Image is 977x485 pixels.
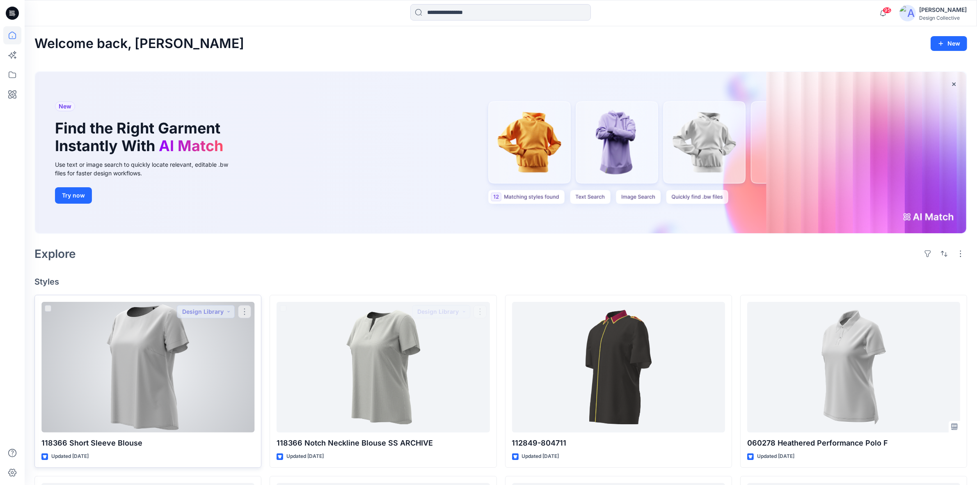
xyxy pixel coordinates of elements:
[41,302,254,432] a: 118366 Short Sleeve Blouse
[286,452,324,461] p: Updated [DATE]
[919,5,967,15] div: [PERSON_NAME]
[59,101,71,111] span: New
[34,36,244,51] h2: Welcome back, [PERSON_NAME]
[34,247,76,260] h2: Explore
[512,302,725,432] a: 112849-804711
[883,7,892,14] span: 95
[512,437,725,449] p: 112849-804711
[51,452,89,461] p: Updated [DATE]
[277,302,490,432] a: 118366 Notch Neckline Blouse SS ARCHIVE
[55,160,240,177] div: Use text or image search to quickly locate relevant, editable .bw files for faster design workflows.
[41,437,254,449] p: 118366 Short Sleeve Blouse
[55,187,92,204] button: Try now
[757,452,794,461] p: Updated [DATE]
[931,36,967,51] button: New
[55,120,227,155] h1: Find the Right Garment Instantly With
[522,452,559,461] p: Updated [DATE]
[899,5,916,21] img: avatar
[919,15,967,21] div: Design Collective
[747,302,960,432] a: 060278 Heathered Performance Polo F
[159,137,223,155] span: AI Match
[747,437,960,449] p: 060278 Heathered Performance Polo F
[34,277,967,287] h4: Styles
[277,437,490,449] p: 118366 Notch Neckline Blouse SS ARCHIVE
